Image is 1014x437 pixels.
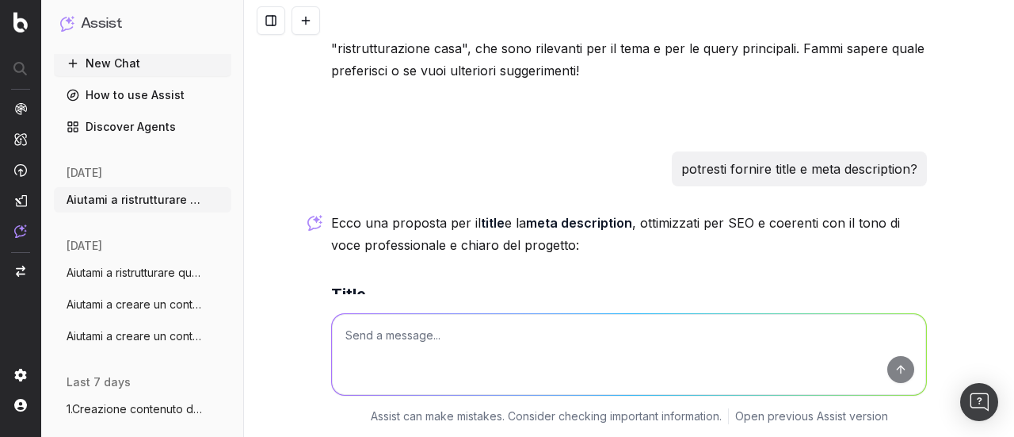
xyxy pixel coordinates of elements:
[67,192,206,208] span: Aiutami a ristrutturare questa Guida in
[67,165,102,181] span: [DATE]
[14,102,27,115] img: Analytics
[307,215,322,231] img: Botify assist logo
[681,158,917,180] p: potresti fornire title e meta description?
[14,163,27,177] img: Activation
[14,194,27,207] img: Studio
[54,397,231,422] button: 1.Creazione contenuto da zero Aiutami a
[331,15,927,82] p: Questi titoli includono parole chiave come "finanziamenti", "prestiti", "ristrutturare casa" e "r...
[331,212,927,256] p: Ecco una proposta per il e la , ottimizzati per SEO e coerenti con il tono di voce professionale ...
[54,187,231,213] button: Aiutami a ristrutturare questa Guida in
[60,13,225,35] button: Assist
[54,82,231,108] a: How to use Assist
[60,16,74,31] img: Assist
[54,292,231,317] button: Aiutami a creare un contenuto Domanda Fr
[481,215,505,231] strong: title
[67,238,102,254] span: [DATE]
[14,132,27,146] img: Intelligence
[16,266,25,277] img: Switch project
[54,114,231,140] a: Discover Agents
[14,399,27,412] img: My account
[54,51,231,76] button: New Chat
[526,215,632,231] strong: meta description
[735,408,888,424] a: Open previous Assist version
[54,324,231,349] button: Aiutami a creare un contenuto Domanda Fr
[67,297,206,312] span: Aiutami a creare un contenuto Domanda Fr
[13,12,28,33] img: Botify logo
[960,383,998,421] div: Open Intercom Messenger
[14,369,27,381] img: Setting
[67,401,206,417] span: 1.Creazione contenuto da zero Aiutami a
[81,13,122,35] h1: Assist
[67,328,206,344] span: Aiutami a creare un contenuto Domanda Fr
[371,408,722,424] p: Assist can make mistakes. Consider checking important information.
[14,224,27,238] img: Assist
[67,265,206,281] span: Aiutami a ristrutturare questa Guida in
[54,260,231,286] button: Aiutami a ristrutturare questa Guida in
[331,285,366,304] strong: Title
[67,374,131,390] span: last 7 days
